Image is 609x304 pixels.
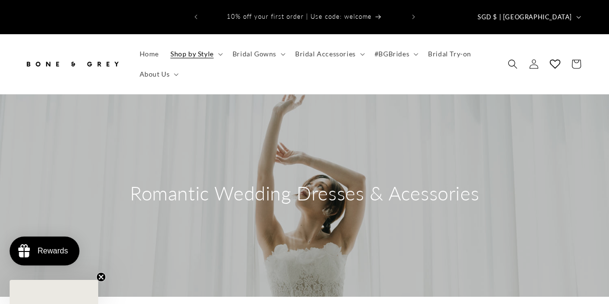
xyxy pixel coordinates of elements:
[140,70,170,79] span: About Us
[227,13,372,20] span: 10% off your first order | Use code: welcome
[472,8,585,26] button: SGD $ | [GEOGRAPHIC_DATA]
[478,13,572,22] span: SGD $ | [GEOGRAPHIC_DATA]
[233,50,276,58] span: Bridal Gowns
[134,44,165,64] a: Home
[369,44,422,64] summary: #BGBrides
[227,44,289,64] summary: Bridal Gowns
[38,247,68,255] div: Rewards
[428,50,471,58] span: Bridal Try-on
[170,50,214,58] span: Shop by Style
[422,44,477,64] a: Bridal Try-on
[96,272,106,282] button: Close teaser
[130,181,479,206] h2: Romantic Wedding Dresses & Acessories
[185,8,207,26] button: Previous announcement
[10,280,98,304] div: Close teaser
[295,50,356,58] span: Bridal Accessories
[134,64,183,84] summary: About Us
[375,50,409,58] span: #BGBrides
[289,44,369,64] summary: Bridal Accessories
[24,53,120,75] img: Bone and Grey Bridal
[21,50,124,78] a: Bone and Grey Bridal
[502,53,523,75] summary: Search
[165,44,227,64] summary: Shop by Style
[140,50,159,58] span: Home
[403,8,424,26] button: Next announcement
